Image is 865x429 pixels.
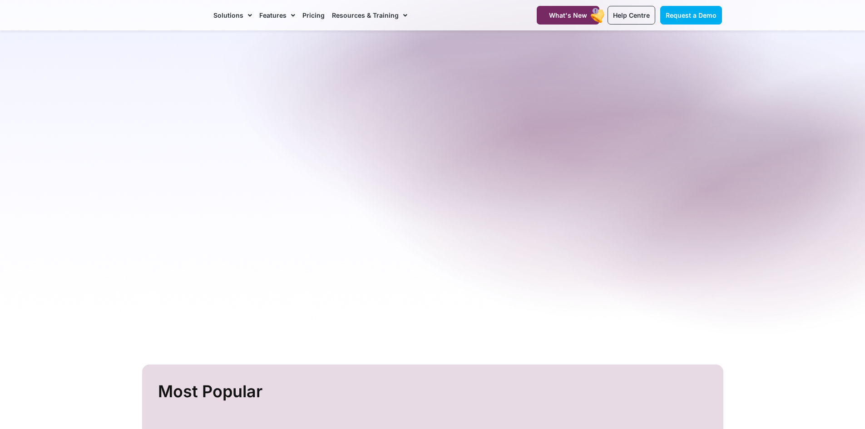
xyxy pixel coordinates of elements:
[613,11,650,19] span: Help Centre
[608,6,655,25] a: Help Centre
[660,6,722,25] a: Request a Demo
[158,378,710,405] h2: Most Popular
[143,9,205,22] img: CareMaster Logo
[537,6,599,25] a: What's New
[549,11,587,19] span: What's New
[666,11,717,19] span: Request a Demo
